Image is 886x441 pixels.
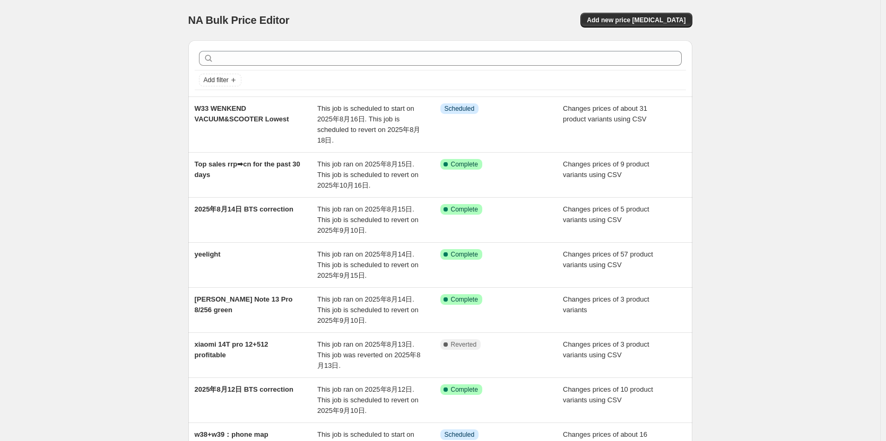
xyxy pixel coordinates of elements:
[451,340,477,349] span: Reverted
[317,160,419,189] span: This job ran on 2025年8月15日. This job is scheduled to revert on 2025年10月16日.
[587,16,685,24] span: Add new price [MEDICAL_DATA]
[195,250,221,258] span: yeelight
[317,385,419,414] span: This job ran on 2025年8月12日. This job is scheduled to revert on 2025年9月10日.
[195,205,293,213] span: 2025年8月14日 BTS correction
[317,104,420,144] span: This job is scheduled to start on 2025年8月16日. This job is scheduled to revert on 2025年8月18日.
[563,104,647,123] span: Changes prices of about 31 product variants using CSV
[563,340,649,359] span: Changes prices of 3 product variants using CSV
[195,295,293,314] span: [PERSON_NAME] Note 13 Pro 8/256 green
[195,430,268,438] span: w38+w39：phone map
[451,250,478,259] span: Complete
[445,430,475,439] span: Scheduled
[580,13,692,28] button: Add new price [MEDICAL_DATA]
[317,205,419,234] span: This job ran on 2025年8月15日. This job is scheduled to revert on 2025年9月10日.
[563,160,649,179] span: Changes prices of 9 product variants using CSV
[195,340,268,359] span: xiaomi 14T pro 12+512 profitable
[317,295,419,324] span: This job ran on 2025年8月14日. This job is scheduled to revert on 2025年9月10日.
[195,104,289,123] span: W33 WENKEND VACUUM&SCOOTER Lowest
[317,250,419,279] span: This job ran on 2025年8月14日. This job is scheduled to revert on 2025年9月15日.
[563,205,649,224] span: Changes prices of 5 product variants using CSV
[445,104,475,113] span: Scheduled
[199,74,241,86] button: Add filter
[317,340,420,369] span: This job ran on 2025年8月13日. This job was reverted on 2025年8月13日.
[204,76,229,84] span: Add filter
[451,160,478,169] span: Complete
[451,205,478,214] span: Complete
[451,385,478,394] span: Complete
[188,14,290,26] span: NA Bulk Price Editor
[195,160,300,179] span: Top sales rrp➡cn for the past 30 days
[563,295,649,314] span: Changes prices of 3 product variants
[563,250,653,269] span: Changes prices of 57 product variants using CSV
[195,385,293,393] span: 2025年8月12日 BTS correction
[451,295,478,304] span: Complete
[563,385,653,404] span: Changes prices of 10 product variants using CSV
